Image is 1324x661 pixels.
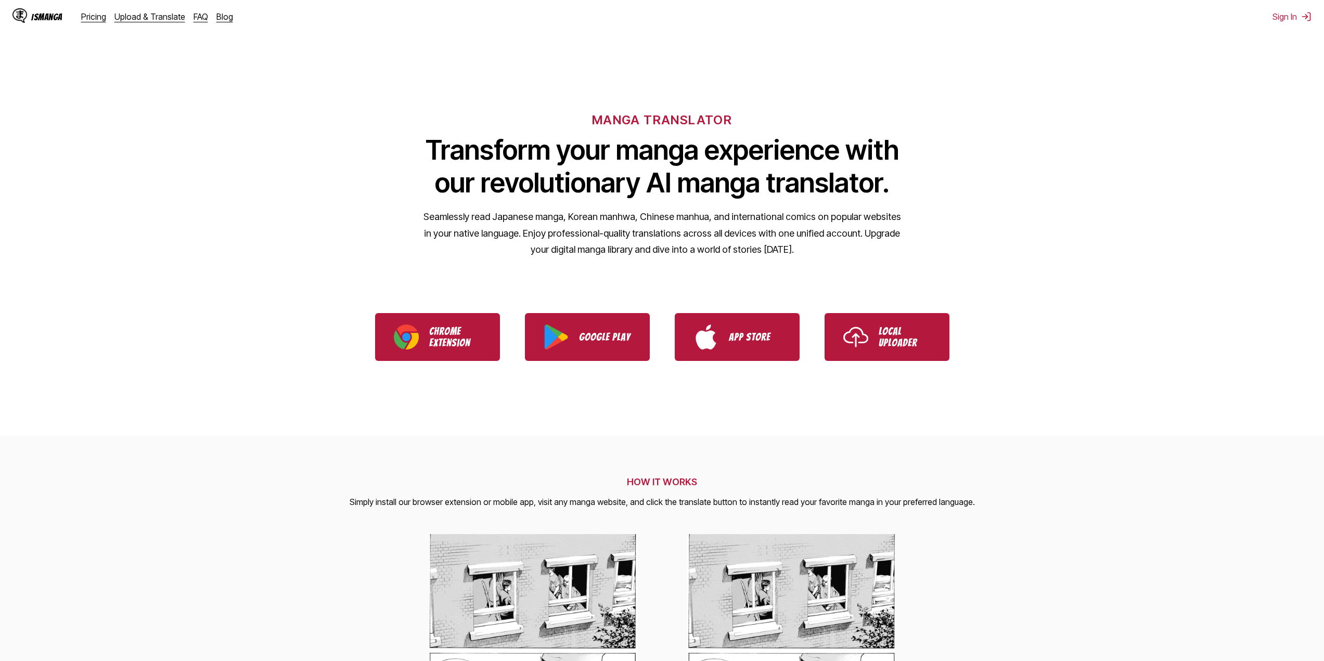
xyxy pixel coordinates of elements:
h6: MANGA TRANSLATOR [592,112,732,127]
a: Pricing [81,11,106,22]
p: Google Play [579,331,631,343]
a: Download IsManga Chrome Extension [375,313,500,361]
p: Local Uploader [879,326,931,348]
a: Use IsManga Local Uploader [825,313,949,361]
a: Download IsManga from Google Play [525,313,650,361]
a: FAQ [194,11,208,22]
p: Chrome Extension [429,326,481,348]
a: Upload & Translate [114,11,185,22]
a: IsManga LogoIsManga [12,8,81,25]
a: Download IsManga from App Store [675,313,800,361]
a: Blog [216,11,233,22]
img: IsManga Logo [12,8,27,23]
img: Chrome logo [394,325,419,349]
h1: Transform your manga experience with our revolutionary AI manga translator. [423,134,902,199]
img: Sign out [1301,11,1312,22]
h2: HOW IT WORKS [350,476,975,487]
img: Google Play logo [544,325,569,349]
p: Seamlessly read Japanese manga, Korean manhwa, Chinese manhua, and international comics on popula... [423,209,902,258]
button: Sign In [1272,11,1312,22]
div: IsManga [31,12,62,22]
p: App Store [729,331,781,343]
img: Upload icon [843,325,868,349]
img: App Store logo [693,325,718,349]
p: Simply install our browser extension or mobile app, visit any manga website, and click the transl... [350,496,975,509]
